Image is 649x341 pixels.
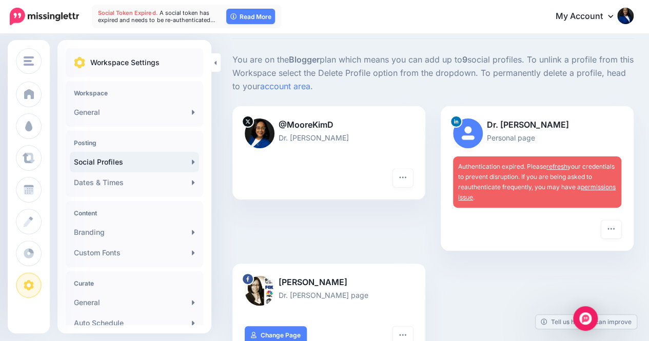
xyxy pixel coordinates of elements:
[545,4,634,29] a: My Account
[245,276,413,289] p: [PERSON_NAME]
[458,183,616,201] a: permissions issue
[458,163,616,201] span: Authentication expired. Please your credentials to prevent disruption. If you are being asked to ...
[453,118,621,132] p: Dr. [PERSON_NAME]
[70,102,199,123] a: General
[453,132,621,144] p: Personal page
[74,89,195,97] h4: Workspace
[546,163,567,170] a: refresh
[74,209,195,217] h4: Content
[245,118,413,132] p: @MooreKimD
[289,54,320,65] b: Blogger
[70,222,199,243] a: Branding
[98,9,158,16] span: Social Token Expired.
[10,8,79,25] img: Missinglettr
[245,276,274,306] img: picture-bsa69661.png
[90,56,160,69] p: Workspace Settings
[70,172,199,193] a: Dates & Times
[70,152,199,172] a: Social Profiles
[453,118,483,148] img: user_default_image.png
[74,57,85,68] img: settings.png
[232,53,634,93] p: You are on the plan which means you can add up to social profiles. To unlink a profile from this ...
[536,315,637,329] a: Tell us how we can improve
[98,9,215,24] span: A social token has expired and needs to be re-authenticated…
[245,118,274,148] img: 4Lc8hCSG-43843.jpg
[245,132,413,144] p: Dr. [PERSON_NAME]
[74,139,195,147] h4: Posting
[462,54,467,65] b: 9
[70,292,199,313] a: General
[245,289,413,301] p: Dr. [PERSON_NAME] page
[24,56,34,66] img: menu.png
[70,243,199,263] a: Custom Fonts
[74,279,195,287] h4: Curate
[226,9,275,24] a: Read More
[260,81,310,91] a: account area
[573,306,598,331] div: Open Intercom Messenger
[70,313,199,333] a: Auto Schedule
